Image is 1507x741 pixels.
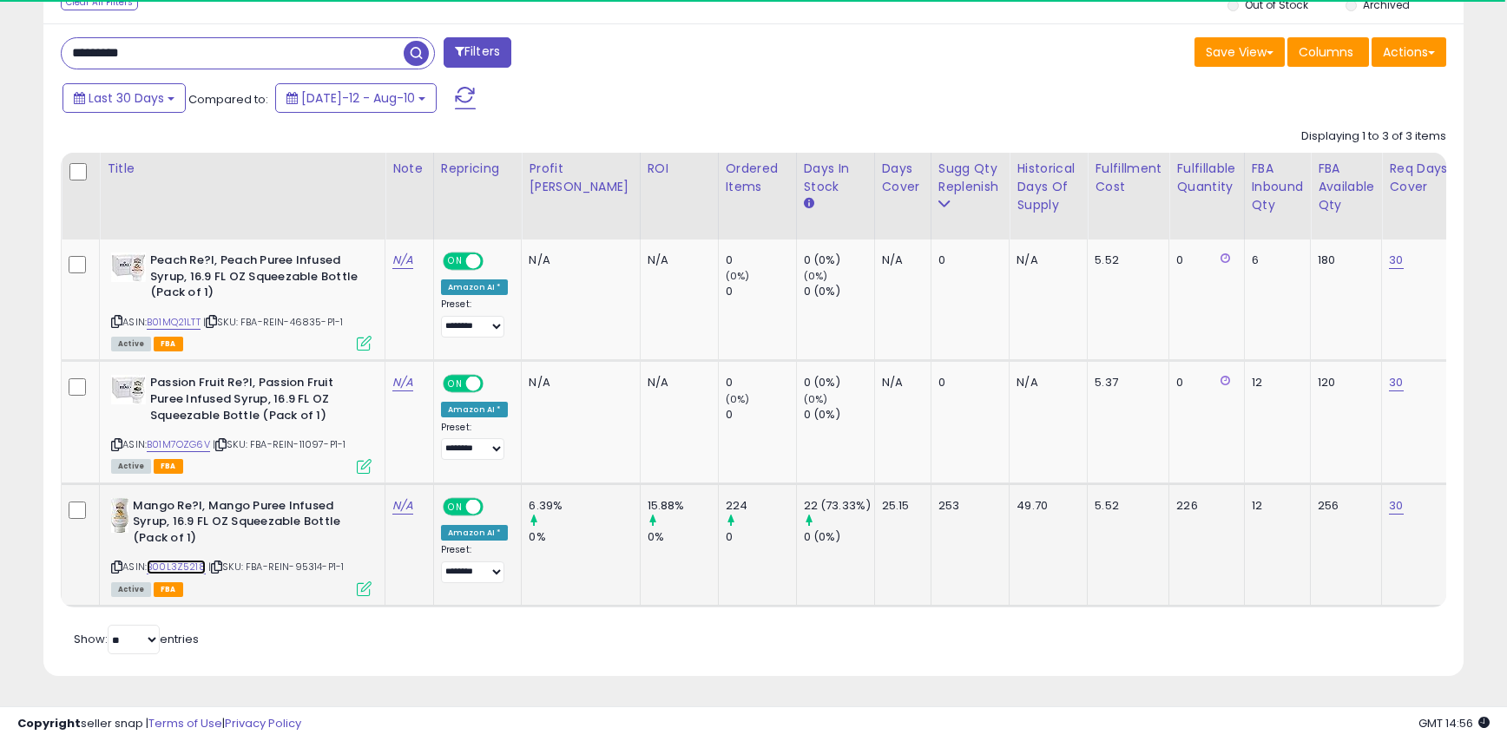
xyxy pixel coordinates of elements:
div: 0 (0%) [804,375,874,390]
div: 12 [1252,375,1298,390]
div: Note [392,160,426,178]
div: 6 [1252,252,1298,268]
div: seller snap | | [17,716,301,732]
span: Compared to: [188,91,268,108]
small: Days In Stock. [804,196,814,212]
a: N/A [392,497,413,515]
div: Preset: [441,298,509,338]
small: (0%) [726,269,750,283]
div: Amazon AI * [441,402,509,417]
b: Passion Fruit Re?l, Passion Fruit Puree Infused Syrup, 16.9 FL OZ Squeezable Bottle (Pack of 1) [150,375,361,428]
div: 6.39% [529,498,639,514]
div: Preset: [441,544,509,583]
div: ASIN: [111,498,372,594]
div: ASIN: [111,375,372,471]
a: Privacy Policy [225,715,301,731]
div: Ordered Items [726,160,789,196]
span: [DATE]-12 - Aug-10 [301,89,415,107]
span: Last 30 Days [89,89,164,107]
div: Repricing [441,160,515,178]
div: N/A [529,252,626,268]
a: B01MQ21LTT [147,315,201,330]
small: (0%) [804,269,828,283]
div: 15.88% [648,498,718,514]
img: 41CTj4I0QXL._SL40_.jpg [111,498,128,533]
a: N/A [392,252,413,269]
a: N/A [392,374,413,391]
div: FBA inbound Qty [1252,160,1304,214]
div: Fulfillment Cost [1095,160,1162,196]
div: Fulfillable Quantity [1176,160,1236,196]
b: Peach Re?l, Peach Puree Infused Syrup, 16.9 FL OZ Squeezable Bottle (Pack of 1) [150,252,361,305]
div: Historical Days Of Supply [1017,160,1080,214]
span: ON [444,377,466,391]
span: OFF [481,377,509,391]
div: Amazon AI * [441,279,509,295]
div: 0% [648,529,718,545]
div: N/A [648,252,705,268]
div: Amazon AI * [441,525,509,541]
button: [DATE]-12 - Aug-10 [275,83,437,113]
span: ON [444,499,466,514]
span: FBA [154,582,183,597]
small: (0%) [804,392,828,406]
div: 0 (0%) [804,529,874,545]
div: 0 [726,407,796,423]
div: 0 [726,529,796,545]
div: 0 [726,252,796,268]
div: ASIN: [111,252,372,349]
a: Terms of Use [148,715,222,731]
span: Columns [1299,43,1353,61]
div: 253 [938,498,997,514]
div: Displaying 1 to 3 of 3 items [1301,128,1446,145]
span: | SKU: FBA-REIN-46835-P1-1 [203,315,343,329]
div: 25.15 [882,498,918,514]
span: | SKU: FBA-REIN-11097-P1-1 [213,437,345,451]
button: Actions [1372,37,1446,67]
span: All listings currently available for purchase on Amazon [111,337,151,351]
div: N/A [648,375,705,390]
small: (0%) [726,392,750,406]
div: 0 (0%) [804,284,874,299]
div: 5.37 [1095,375,1155,390]
span: FBA [154,459,183,474]
div: N/A [1017,375,1074,390]
button: Save View [1194,37,1285,67]
div: 0 [726,375,796,390]
div: ROI [648,160,711,178]
img: 41sP2yz73-L._SL40_.jpg [111,375,146,404]
div: Profit [PERSON_NAME] [529,160,632,196]
a: B00L3Z5218 [147,560,206,574]
div: Preset: [441,422,509,461]
div: 5.52 [1095,498,1155,514]
span: OFF [481,499,509,514]
div: N/A [882,375,918,390]
div: Days In Stock [804,160,867,196]
div: 256 [1318,498,1368,514]
img: 41nDPPdYfZL._SL40_.jpg [111,252,146,282]
span: Show: entries [74,631,199,647]
span: FBA [154,337,183,351]
a: B01M7OZG6V [147,437,210,452]
a: 30 [1389,374,1403,391]
a: 30 [1389,497,1403,515]
button: Columns [1287,37,1369,67]
div: 49.70 [1017,498,1074,514]
div: 0 [938,375,997,390]
div: 0% [529,529,639,545]
span: All listings currently available for purchase on Amazon [111,459,151,474]
span: OFF [481,254,509,269]
div: Days Cover [882,160,924,196]
div: N/A [1017,252,1074,268]
div: 5.52 [1095,252,1155,268]
span: 2025-09-10 14:56 GMT [1418,715,1490,731]
div: FBA Available Qty [1318,160,1374,214]
div: 226 [1176,498,1230,514]
span: | SKU: FBA-REIN-95314-P1-1 [208,560,344,574]
div: Sugg Qty Replenish [938,160,1003,196]
div: 12 [1252,498,1298,514]
div: 0 (0%) [804,252,874,268]
span: All listings currently available for purchase on Amazon [111,582,151,597]
div: N/A [529,375,626,390]
button: Last 30 Days [63,83,186,113]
